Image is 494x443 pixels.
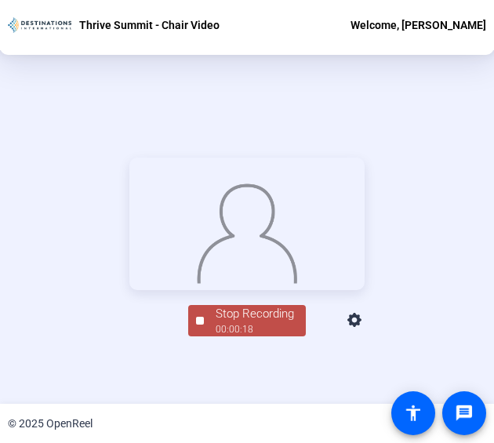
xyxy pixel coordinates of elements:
[216,322,294,336] div: 00:00:18
[8,416,93,432] div: © 2025 OpenReel
[8,17,71,33] img: OpenReel logo
[351,16,486,34] div: Welcome, [PERSON_NAME]
[196,177,298,283] img: overlay
[79,16,220,34] p: Thrive Summit - Chair Video
[216,305,294,323] div: Stop Recording
[455,404,474,423] mat-icon: message
[404,404,423,423] mat-icon: accessibility
[188,305,306,337] button: Stop Recording00:00:18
